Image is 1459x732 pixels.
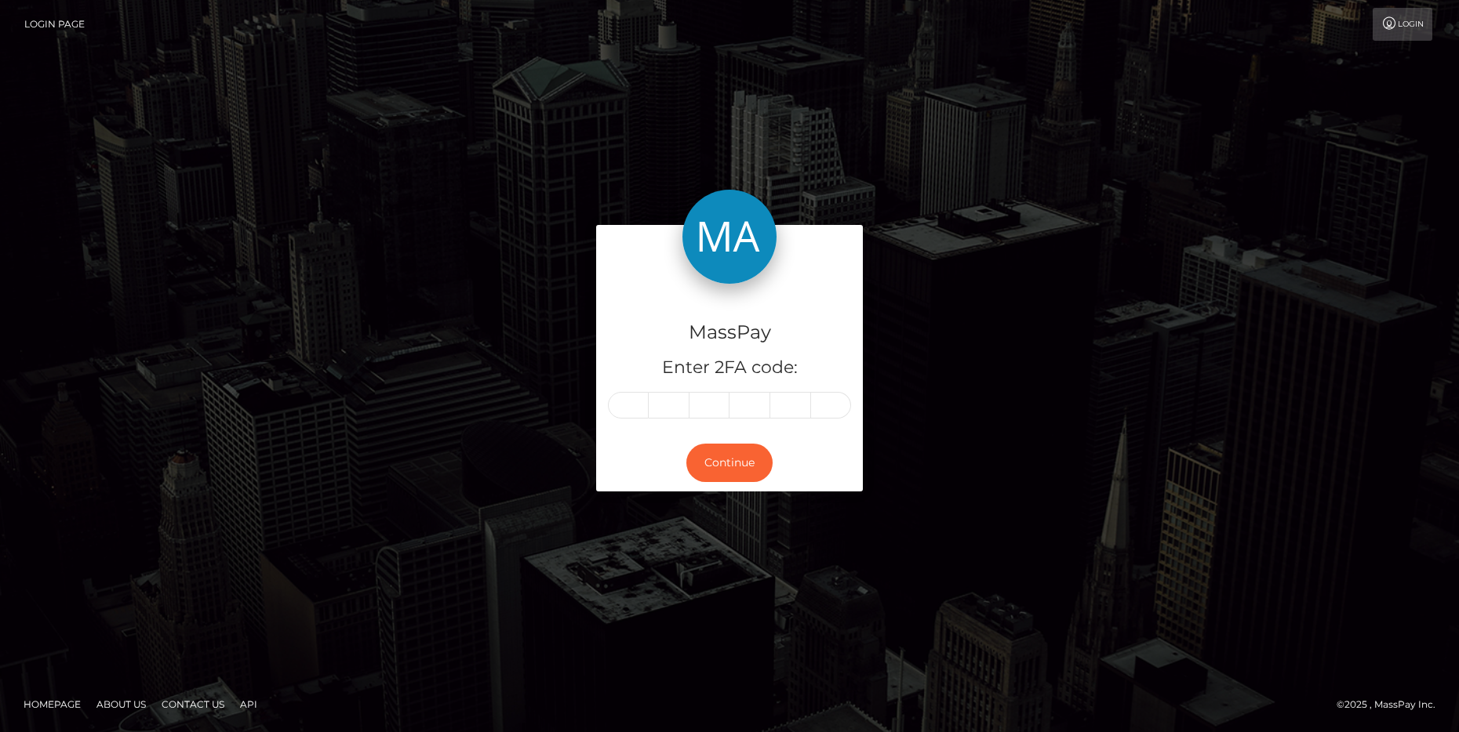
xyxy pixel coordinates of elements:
h5: Enter 2FA code: [608,356,851,380]
a: Login Page [24,8,85,41]
h4: MassPay [608,319,851,346]
a: Login [1373,8,1432,41]
a: About Us [90,692,152,716]
button: Continue [686,444,773,482]
a: Contact Us [155,692,231,716]
a: API [234,692,264,716]
a: Homepage [17,692,87,716]
img: MassPay [682,190,777,284]
div: © 2025 , MassPay Inc. [1337,696,1447,713]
